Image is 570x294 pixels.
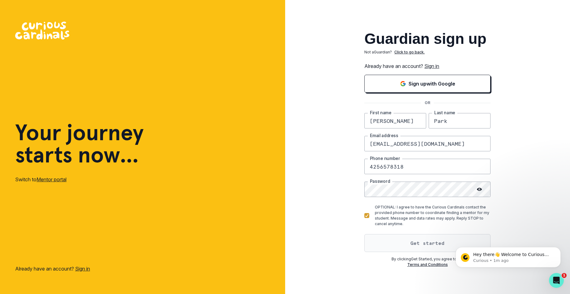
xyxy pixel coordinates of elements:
[364,75,491,93] button: Sign in with Google (GSuite)
[424,63,439,69] a: Sign in
[364,62,491,70] p: Already have an account?
[562,273,567,278] span: 1
[15,22,69,40] img: Curious Cardinals Logo
[549,273,564,288] iframe: Intercom live chat
[394,49,425,55] p: Click to go back.
[375,204,491,227] p: OPTIONAL: I agree to have the Curious Cardinals contact the provided phone number to coordinate f...
[409,80,455,87] p: Sign up with Google
[364,234,491,252] button: Get started
[15,176,36,183] span: Switch to
[364,256,491,262] p: By clicking Get Started , you agree to our
[75,266,90,272] a: Sign in
[15,265,90,272] p: Already have an account?
[36,176,66,183] a: Mentor portal
[15,121,144,166] h1: Your journey starts now...
[364,31,491,46] h2: Guardian sign up
[407,262,448,267] a: Terms and Conditions
[446,234,570,277] iframe: Intercom notifications message
[421,100,434,106] p: OR
[364,49,392,55] p: Not a Guardian ?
